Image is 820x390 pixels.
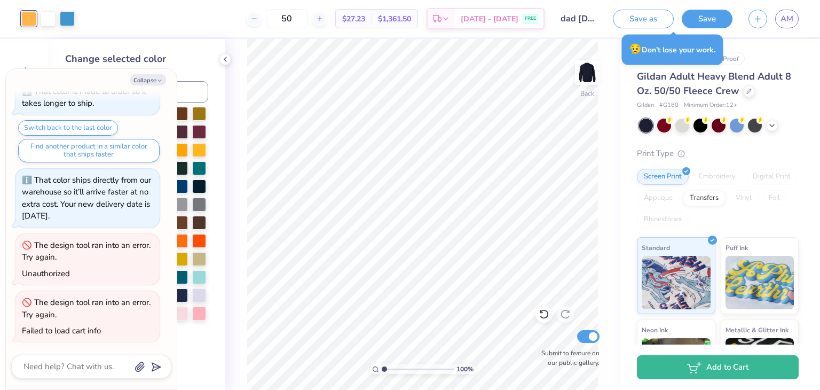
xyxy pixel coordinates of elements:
[266,9,307,28] input: – –
[130,74,166,85] button: Collapse
[642,324,668,336] span: Neon Ink
[461,13,518,25] span: [DATE] - [DATE]
[726,256,794,309] img: Puff Ink
[637,101,654,110] span: Gildan
[762,190,787,206] div: Foil
[18,139,160,162] button: Find another product in a similar color that ships faster
[637,147,799,160] div: Print Type
[637,212,689,228] div: Rhinestones
[22,175,151,222] div: That color ships directly from our warehouse so it’ll arrive faster at no extra cost. Your new de...
[692,169,743,185] div: Embroidery
[726,242,748,253] span: Puff Ink
[683,190,726,206] div: Transfers
[642,256,711,309] img: Standard
[726,324,789,336] span: Metallic & Glitter Ink
[378,13,411,25] span: $1,361.50
[65,52,208,66] div: Change selected color
[684,101,737,110] span: Minimum Order: 12 +
[580,89,594,98] div: Back
[642,242,670,253] span: Standard
[22,240,151,263] div: The design tool ran into an error. Try again.
[613,10,674,28] button: Save as
[637,169,689,185] div: Screen Print
[525,15,536,22] span: FREE
[577,62,598,83] img: Back
[342,13,365,25] span: $27.23
[18,120,118,136] button: Switch back to the last color
[553,8,605,29] input: Untitled Design
[22,268,70,279] div: Unauthorized
[659,101,679,110] span: # G180
[775,10,799,28] a: AM
[22,297,151,320] div: The design tool ran into an error. Try again.
[629,42,642,56] span: 😥
[621,34,723,65] div: Don’t lose your work.
[456,364,474,374] span: 100 %
[746,169,798,185] div: Digital Print
[682,10,732,28] button: Save
[535,348,600,368] label: Submit to feature on our public gallery.
[780,13,793,25] span: AM
[22,325,101,336] div: Failed to load cart info
[637,70,791,97] span: Gildan Adult Heavy Blend Adult 8 Oz. 50/50 Fleece Crew
[729,190,759,206] div: Vinyl
[637,190,680,206] div: Applique
[637,355,799,379] button: Add to Cart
